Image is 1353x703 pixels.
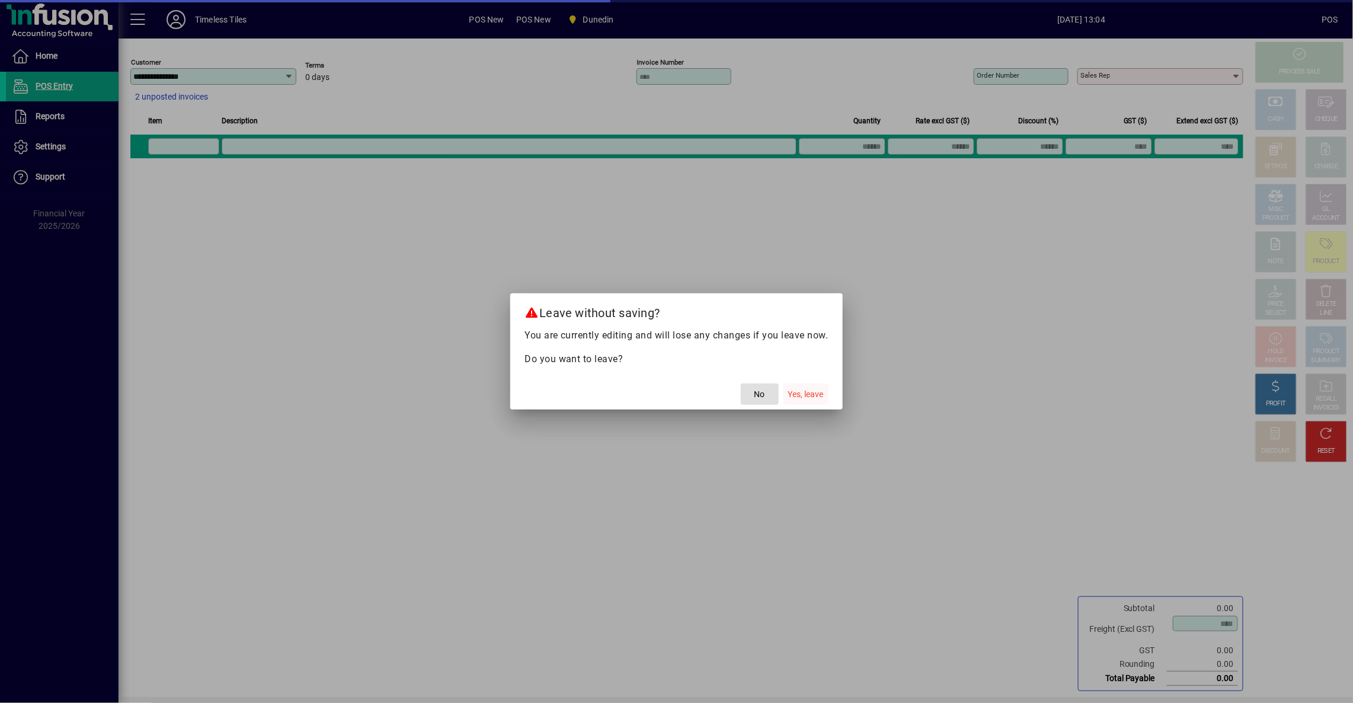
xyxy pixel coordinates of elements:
p: Do you want to leave? [524,352,829,366]
h2: Leave without saving? [510,293,843,328]
span: No [754,388,765,401]
p: You are currently editing and will lose any changes if you leave now. [524,328,829,343]
button: No [741,384,779,405]
button: Yes, leave [783,384,829,405]
span: Yes, leave [788,388,824,401]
